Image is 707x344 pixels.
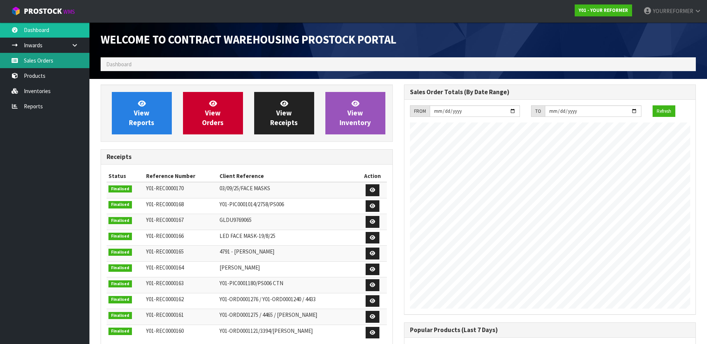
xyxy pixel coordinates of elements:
[531,105,545,117] div: TO
[24,6,62,16] span: ProStock
[220,232,275,239] span: LED FACE MASK-19/8/25
[144,170,218,182] th: Reference Number
[183,92,243,134] a: ViewOrders
[410,327,690,334] h3: Popular Products (Last 7 Days)
[112,92,172,134] a: ViewReports
[108,185,132,193] span: Finalised
[202,99,224,127] span: View Orders
[325,92,385,134] a: ViewInventory
[220,296,316,303] span: Y01-ORD0001276 / Y01-ORD0001240 / 4433
[107,170,144,182] th: Status
[108,249,132,256] span: Finalised
[146,201,184,208] span: Y01-REC0000168
[146,185,184,192] span: Y01-REC0000170
[340,99,371,127] span: View Inventory
[101,32,397,47] span: Welcome to Contract Warehousing ProStock Portal
[653,7,693,15] span: YOURREFORMER
[146,296,184,303] span: Y01-REC0000162
[107,153,387,160] h3: Receipts
[146,216,184,223] span: Y01-REC0000167
[129,99,154,127] span: View Reports
[108,328,132,335] span: Finalised
[108,280,132,288] span: Finalised
[254,92,314,134] a: ViewReceipts
[108,233,132,240] span: Finalised
[108,217,132,224] span: Finalised
[108,312,132,319] span: Finalised
[220,311,317,318] span: Y01-ORD0001275 / 4465 / [PERSON_NAME]
[108,264,132,272] span: Finalised
[358,170,386,182] th: Action
[146,311,184,318] span: Y01-REC0000161
[220,216,252,223] span: GLDU9769065
[220,185,270,192] span: 03/09/25/FACE MASKS
[218,170,358,182] th: Client Reference
[579,7,628,13] strong: Y01 - YOUR REFORMER
[108,296,132,303] span: Finalised
[146,232,184,239] span: Y01-REC0000166
[270,99,298,127] span: View Receipts
[220,280,283,287] span: Y01-PIC0001180/PS006 CTN
[11,6,20,16] img: cube-alt.png
[410,105,430,117] div: FROM
[146,280,184,287] span: Y01-REC0000163
[106,61,132,68] span: Dashboard
[146,264,184,271] span: Y01-REC0000164
[146,248,184,255] span: Y01-REC0000165
[220,248,274,255] span: 4791 - [PERSON_NAME]
[108,201,132,208] span: Finalised
[220,264,260,271] span: [PERSON_NAME]
[653,105,675,117] button: Refresh
[146,327,184,334] span: Y01-REC0000160
[220,327,313,334] span: Y01-ORD0001121/3394/[PERSON_NAME]
[410,89,690,96] h3: Sales Order Totals (By Date Range)
[63,8,75,15] small: WMS
[220,201,284,208] span: Y01-PIC0001014/2758/PS006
